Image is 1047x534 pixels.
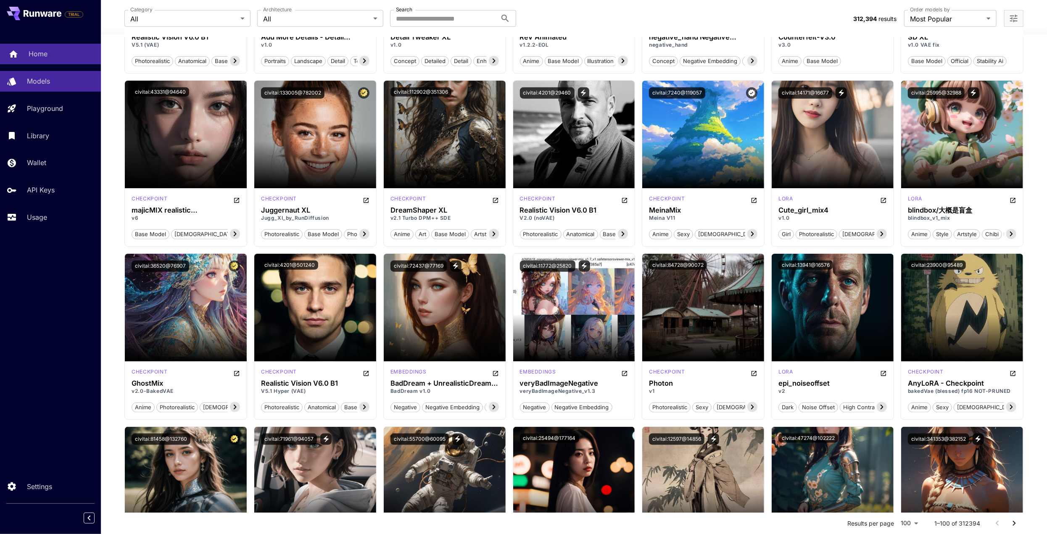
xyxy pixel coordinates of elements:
button: Open in CivitAI [233,368,240,378]
div: SD 1.5 [520,368,556,378]
button: Open in CivitAI [880,195,887,205]
button: anime [390,229,414,239]
label: Search [396,6,412,13]
button: civitai:12597@14856 [649,434,704,445]
button: girl [778,229,794,239]
button: negative [390,402,420,413]
button: civitai:55700@60095 [390,434,449,445]
button: photo [344,229,366,239]
div: AnyLoRA - Checkpoint [908,379,1016,387]
h3: GhostMix [132,379,240,387]
h3: Add More Details - Detail Enhancer / Tweaker (细节调整) LoRA [261,33,369,41]
button: photo realistic [485,402,529,413]
p: lora [778,195,793,203]
p: Home [29,49,47,59]
span: negative embedding [680,57,740,66]
button: civitai:23900@95489 [908,260,966,270]
div: SD 1.5 [649,368,685,378]
span: noise offset [799,403,838,412]
button: civitai:36520@76907 [132,260,189,272]
button: base model [431,229,469,239]
h3: SD XL [908,33,1016,41]
p: Jugg_XI_by_RunDiffusion [261,214,369,222]
p: Library [27,131,49,141]
p: Meina V11 [649,214,757,222]
p: negative_hand [649,41,757,49]
span: illustration [585,57,617,66]
button: Certified Model – Vetted for best performance and includes a commercial license. [358,87,369,99]
button: anime [132,402,155,413]
button: Open in CivitAI [492,368,499,378]
button: photorealistic [156,402,198,413]
p: checkpoint [261,195,297,203]
span: concept [649,57,678,66]
p: v2.0-BakedVAE [132,387,240,395]
button: civitai:71961@94057 [261,434,317,445]
span: negative [520,403,549,412]
button: high contrast [840,402,883,413]
div: Realistic Vision V6.0 B1 [132,33,240,41]
p: checkpoint [649,368,685,376]
button: portraits [261,55,289,66]
span: photorealistic [261,403,302,412]
button: base model [341,402,379,413]
span: sexy [933,403,952,412]
p: embeddings [520,368,556,376]
span: detail [328,57,348,66]
p: v2 [778,387,887,395]
span: 312,394 [854,15,877,22]
h3: Detail Tweaker XL [390,33,499,41]
p: embeddings [390,368,427,376]
span: anime [391,230,413,239]
span: negative [391,403,420,412]
p: v1.0 [778,214,887,222]
span: [DEMOGRAPHIC_DATA] [695,230,762,239]
button: [DEMOGRAPHIC_DATA] [839,229,907,239]
span: base model [545,57,582,66]
button: View trigger words [578,87,589,99]
div: SD 1.5 [132,368,167,378]
button: photorealistic [649,402,691,413]
p: v1.0 [390,41,499,49]
h3: blindbox/大概是盲盒 [908,206,1016,214]
button: base model [908,55,946,66]
button: concept [390,55,419,66]
div: SD 1.5 [908,368,944,378]
h3: negative_hand Negative Embedding [649,33,757,41]
div: SDXL Turbo [390,195,426,205]
p: checkpoint [132,368,167,376]
button: View trigger words [708,434,719,445]
button: negative embedding [422,402,483,413]
button: base model [211,55,249,66]
button: enhancer [473,55,505,66]
button: Open more filters [1009,13,1019,24]
button: View trigger words [452,434,464,445]
p: 1–100 of 312394 [935,519,981,527]
span: base model [132,230,169,239]
button: civitai:7240@119057 [649,87,705,99]
button: civitai:11772@25820 [520,260,575,272]
p: blindbox_v1_mix [908,214,1016,222]
span: photorealistic [649,403,690,412]
span: anatomical [564,230,598,239]
span: anime [908,403,931,412]
span: anatomical [175,57,209,66]
h3: Realistic Vision V6.0 B1 [261,379,369,387]
button: base model [132,229,169,239]
button: dark [778,402,797,413]
div: Realistic Vision V6.0 B1 [520,206,628,214]
button: stability ai [973,55,1007,66]
span: Add your payment card to enable full platform functionality. [65,9,83,19]
button: Open in CivitAI [751,195,757,205]
div: Photon [649,379,757,387]
button: Open in CivitAI [1010,195,1016,205]
button: View trigger words [968,87,979,99]
span: photo [344,230,365,239]
button: civitai:4201@501240 [261,260,318,270]
span: All [130,14,237,24]
span: [DEMOGRAPHIC_DATA] [171,230,238,239]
